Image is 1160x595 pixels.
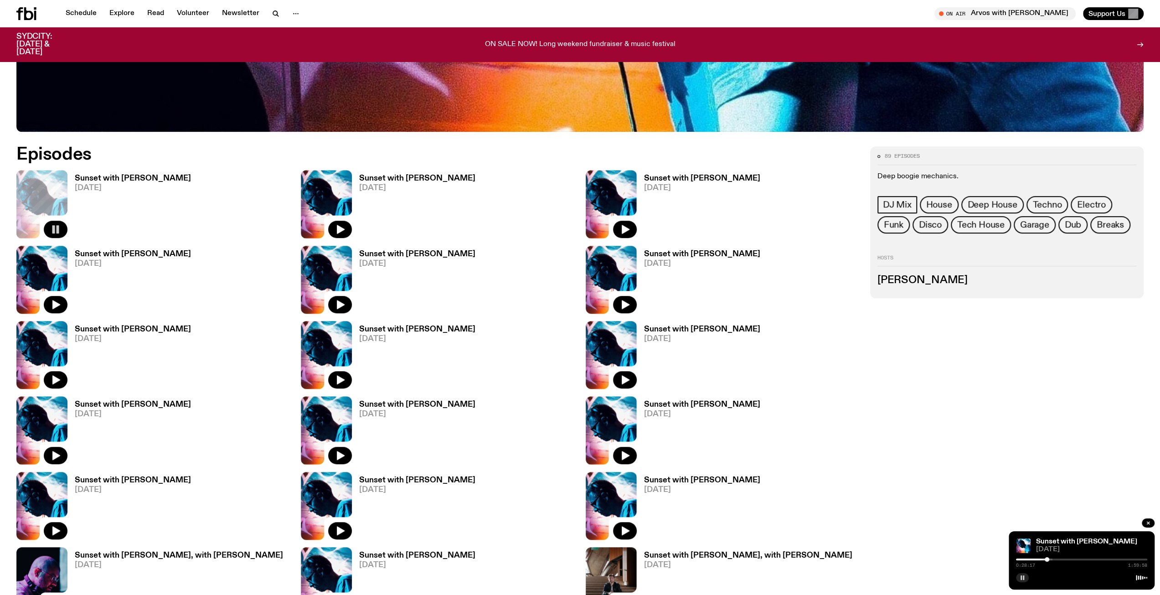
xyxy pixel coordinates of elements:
[67,476,191,540] a: Sunset with [PERSON_NAME][DATE]
[1026,196,1068,213] a: Techno
[359,552,475,559] h3: Sunset with [PERSON_NAME]
[1016,538,1031,553] img: Simon Caldwell stands side on, looking downwards. He has headphones on. Behind him is a brightly ...
[1090,216,1130,233] a: Breaks
[586,321,637,389] img: Simon Caldwell stands side on, looking downwards. He has headphones on. Behind him is a brightly ...
[1128,563,1147,568] span: 1:59:58
[644,410,760,418] span: [DATE]
[75,260,191,268] span: [DATE]
[644,184,760,192] span: [DATE]
[301,170,352,238] img: Simon Caldwell stands side on, looking downwards. He has headphones on. Behind him is a brightly ...
[1077,200,1106,210] span: Electro
[1097,220,1124,230] span: Breaks
[16,33,75,56] h3: SYDCITY: [DATE] & [DATE]
[913,216,948,233] a: Disco
[644,335,760,343] span: [DATE]
[1033,200,1062,210] span: Techno
[359,486,475,494] span: [DATE]
[1058,216,1088,233] a: Dub
[301,472,352,540] img: Simon Caldwell stands side on, looking downwards. He has headphones on. Behind him is a brightly ...
[359,476,475,484] h3: Sunset with [PERSON_NAME]
[644,260,760,268] span: [DATE]
[16,146,764,163] h2: Episodes
[16,472,67,540] img: Simon Caldwell stands side on, looking downwards. He has headphones on. Behind him is a brightly ...
[637,175,760,238] a: Sunset with [PERSON_NAME][DATE]
[586,472,637,540] img: Simon Caldwell stands side on, looking downwards. He has headphones on. Behind him is a brightly ...
[644,401,760,409] h3: Sunset with [PERSON_NAME]
[926,200,952,210] span: House
[104,7,140,20] a: Explore
[644,250,760,258] h3: Sunset with [PERSON_NAME]
[67,175,191,238] a: Sunset with [PERSON_NAME][DATE]
[75,335,191,343] span: [DATE]
[359,401,475,409] h3: Sunset with [PERSON_NAME]
[16,246,67,314] img: Simon Caldwell stands side on, looking downwards. He has headphones on. Behind him is a brightly ...
[352,326,475,389] a: Sunset with [PERSON_NAME][DATE]
[920,196,959,213] a: House
[60,7,102,20] a: Schedule
[75,175,191,182] h3: Sunset with [PERSON_NAME]
[16,321,67,389] img: Simon Caldwell stands side on, looking downwards. He has headphones on. Behind him is a brightly ...
[1036,538,1137,545] a: Sunset with [PERSON_NAME]
[359,184,475,192] span: [DATE]
[75,250,191,258] h3: Sunset with [PERSON_NAME]
[16,396,67,464] img: Simon Caldwell stands side on, looking downwards. He has headphones on. Behind him is a brightly ...
[1088,10,1125,18] span: Support Us
[644,476,760,484] h3: Sunset with [PERSON_NAME]
[885,154,920,159] span: 89 episodes
[968,200,1017,210] span: Deep House
[75,476,191,484] h3: Sunset with [PERSON_NAME]
[884,220,903,230] span: Funk
[301,396,352,464] img: Simon Caldwell stands side on, looking downwards. He has headphones on. Behind him is a brightly ...
[919,220,942,230] span: Disco
[75,410,191,418] span: [DATE]
[67,401,191,464] a: Sunset with [PERSON_NAME][DATE]
[359,250,475,258] h3: Sunset with [PERSON_NAME]
[359,335,475,343] span: [DATE]
[352,250,475,314] a: Sunset with [PERSON_NAME][DATE]
[877,275,1136,285] h3: [PERSON_NAME]
[359,410,475,418] span: [DATE]
[877,216,910,233] a: Funk
[637,326,760,389] a: Sunset with [PERSON_NAME][DATE]
[75,184,191,192] span: [DATE]
[637,401,760,464] a: Sunset with [PERSON_NAME][DATE]
[586,170,637,238] img: Simon Caldwell stands side on, looking downwards. He has headphones on. Behind him is a brightly ...
[75,561,283,569] span: [DATE]
[142,7,170,20] a: Read
[1014,216,1056,233] a: Garage
[637,476,760,540] a: Sunset with [PERSON_NAME][DATE]
[352,401,475,464] a: Sunset with [PERSON_NAME][DATE]
[301,246,352,314] img: Simon Caldwell stands side on, looking downwards. He has headphones on. Behind him is a brightly ...
[359,260,475,268] span: [DATE]
[359,326,475,333] h3: Sunset with [PERSON_NAME]
[217,7,265,20] a: Newsletter
[934,7,1076,20] button: On AirArvos with [PERSON_NAME]
[352,175,475,238] a: Sunset with [PERSON_NAME][DATE]
[67,250,191,314] a: Sunset with [PERSON_NAME][DATE]
[644,486,760,494] span: [DATE]
[171,7,215,20] a: Volunteer
[644,561,852,569] span: [DATE]
[961,196,1024,213] a: Deep House
[644,552,852,559] h3: Sunset with [PERSON_NAME], with [PERSON_NAME]
[1083,7,1144,20] button: Support Us
[352,476,475,540] a: Sunset with [PERSON_NAME][DATE]
[485,41,675,49] p: ON SALE NOW! Long weekend fundraiser & music festival
[586,246,637,314] img: Simon Caldwell stands side on, looking downwards. He has headphones on. Behind him is a brightly ...
[586,396,637,464] img: Simon Caldwell stands side on, looking downwards. He has headphones on. Behind him is a brightly ...
[359,175,475,182] h3: Sunset with [PERSON_NAME]
[644,175,760,182] h3: Sunset with [PERSON_NAME]
[1065,220,1081,230] span: Dub
[877,255,1136,266] h2: Hosts
[957,220,1005,230] span: Tech House
[877,196,917,213] a: DJ Mix
[359,561,475,569] span: [DATE]
[883,200,912,210] span: DJ Mix
[637,250,760,314] a: Sunset with [PERSON_NAME][DATE]
[1036,546,1147,553] span: [DATE]
[877,172,1136,181] p: Deep boogie mechanics.
[75,326,191,333] h3: Sunset with [PERSON_NAME]
[1016,563,1035,568] span: 0:28:17
[75,552,283,559] h3: Sunset with [PERSON_NAME], with [PERSON_NAME]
